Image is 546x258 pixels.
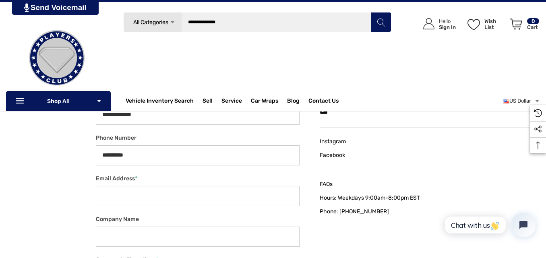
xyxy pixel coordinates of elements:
label: Phone Number [96,133,300,143]
img: Players Club | Cars For Sale [17,18,97,98]
a: Hours: Weekdays 9:00am-8:00pm EST [320,193,542,203]
svg: Icon Arrow Down [170,19,176,25]
svg: Icon User Account [423,18,434,29]
p: 0 [527,18,539,24]
span: FAQs [320,181,333,188]
a: Facebook [320,150,542,161]
span: Sell [203,97,213,106]
a: Vehicle Inventory Search [126,97,194,106]
svg: Top [530,141,546,149]
a: All Categories Icon Arrow Down Icon Arrow Up [123,12,182,32]
svg: Wish List [467,19,480,30]
svg: Icon Arrow Down [96,98,102,104]
a: Wish List Wish List [464,10,507,38]
a: Sell [203,93,221,109]
span: All Categories [133,19,168,26]
a: USD [503,93,540,109]
label: Company Name [96,214,300,224]
span: Facebook [320,152,345,159]
button: Search [371,12,391,32]
a: Contact Us [308,97,339,106]
a: FAQs [320,179,542,190]
label: Email Address [96,173,300,184]
span: Car Wraps [251,97,278,106]
span: Hours: Weekdays 9:00am-8:00pm EST [320,194,420,201]
span: Phone: [PHONE_NUMBER] [320,208,389,215]
a: Phone: [PHONE_NUMBER] [320,206,542,217]
svg: Review Your Cart [510,19,522,30]
p: Wish List [484,18,506,30]
svg: Recently Viewed [534,109,542,117]
a: Sign in [414,10,460,38]
a: Car Wraps [251,93,287,109]
a: Blog [287,97,300,106]
span: Instagram [320,138,346,145]
p: Sign In [439,24,456,30]
a: Instagram [320,136,542,147]
p: Cart [527,24,539,30]
iframe: Tidio Chat [436,206,542,244]
p: Shop All [6,91,111,111]
svg: Icon Line [15,97,27,106]
a: Cart with 0 items [507,10,540,41]
svg: Social Media [534,125,542,133]
p: Hello [439,18,456,24]
a: Service [221,97,242,106]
